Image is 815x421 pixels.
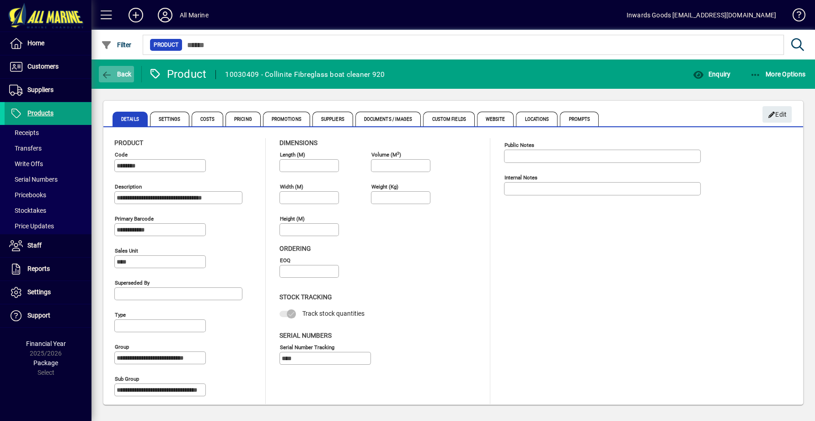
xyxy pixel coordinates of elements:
mat-label: Weight (Kg) [371,184,398,190]
span: Package [33,359,58,367]
mat-label: Serial Number tracking [280,344,334,350]
button: More Options [748,66,808,82]
span: Edit [767,107,787,122]
span: Website [477,112,514,126]
a: Suppliers [5,79,91,102]
span: Transfers [9,145,42,152]
span: Write Offs [9,160,43,167]
div: Product [149,67,207,81]
a: Write Offs [5,156,91,172]
mat-label: Description [115,184,142,190]
span: Product [114,139,143,146]
span: Customers [27,63,59,70]
a: Serial Numbers [5,172,91,187]
mat-label: Sales unit [115,248,138,254]
span: Support [27,312,50,319]
span: Financial Year [26,340,66,347]
mat-label: Height (m) [280,216,305,222]
a: Stocktakes [5,203,91,218]
mat-label: Sub group [115,376,139,382]
mat-label: Group [115,344,129,350]
mat-label: Internal Notes [504,174,537,181]
a: Transfers [5,140,91,156]
span: Custom Fields [423,112,474,126]
span: Staff [27,242,42,249]
a: Reports [5,258,91,281]
mat-label: Width (m) [280,184,303,190]
a: Customers [5,55,91,78]
button: Edit [762,106,792,123]
span: Serial Numbers [9,176,58,183]
span: Costs [192,112,224,126]
span: Promotions [263,112,310,126]
span: Back [101,70,132,78]
span: More Options [750,70,806,78]
mat-label: Public Notes [504,142,534,148]
span: Pricebooks [9,191,46,199]
button: Profile [150,7,180,23]
span: Dimensions [279,139,317,146]
button: Filter [99,37,134,53]
a: Staff [5,234,91,257]
span: Track stock quantities [302,310,365,317]
mat-label: EOQ [280,257,290,264]
mat-label: Code [115,151,128,158]
div: All Marine [180,8,209,22]
span: Price Updates [9,222,54,230]
sup: 3 [397,151,399,155]
mat-label: Primary barcode [115,216,154,222]
a: Receipts [5,125,91,140]
span: Serial Numbers [279,332,332,339]
button: Add [121,7,150,23]
mat-label: Volume (m ) [371,151,401,158]
a: Support [5,304,91,327]
span: Enquiry [692,70,730,78]
span: Home [27,39,44,47]
span: Settings [27,288,51,296]
div: 10030409 - Collinite Fibreglass boat cleaner 920 [225,67,385,82]
a: Price Updates [5,218,91,234]
span: Locations [516,112,558,126]
button: Back [99,66,134,82]
span: Suppliers [312,112,353,126]
span: Details [113,112,148,126]
div: Inwards Goods [EMAIL_ADDRESS][DOMAIN_NAME] [627,8,776,22]
span: Suppliers [27,86,54,93]
span: Reports [27,265,50,272]
span: Ordering [279,245,311,252]
a: Pricebooks [5,187,91,203]
span: Products [27,109,54,117]
a: Home [5,32,91,55]
span: Receipts [9,129,39,136]
span: Product [154,40,178,49]
mat-label: Length (m) [280,151,305,158]
a: Settings [5,281,91,304]
span: Prompts [560,112,599,126]
span: Documents / Images [355,112,421,126]
span: Stock Tracking [279,293,332,301]
mat-label: Superseded by [115,280,150,286]
span: Pricing [225,112,261,126]
span: Filter [101,41,132,49]
mat-label: Type [115,312,126,318]
a: Knowledge Base [785,2,804,32]
span: Stocktakes [9,207,46,214]
button: Enquiry [690,66,733,82]
span: Settings [150,112,189,126]
app-page-header-button: Back [91,66,142,82]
